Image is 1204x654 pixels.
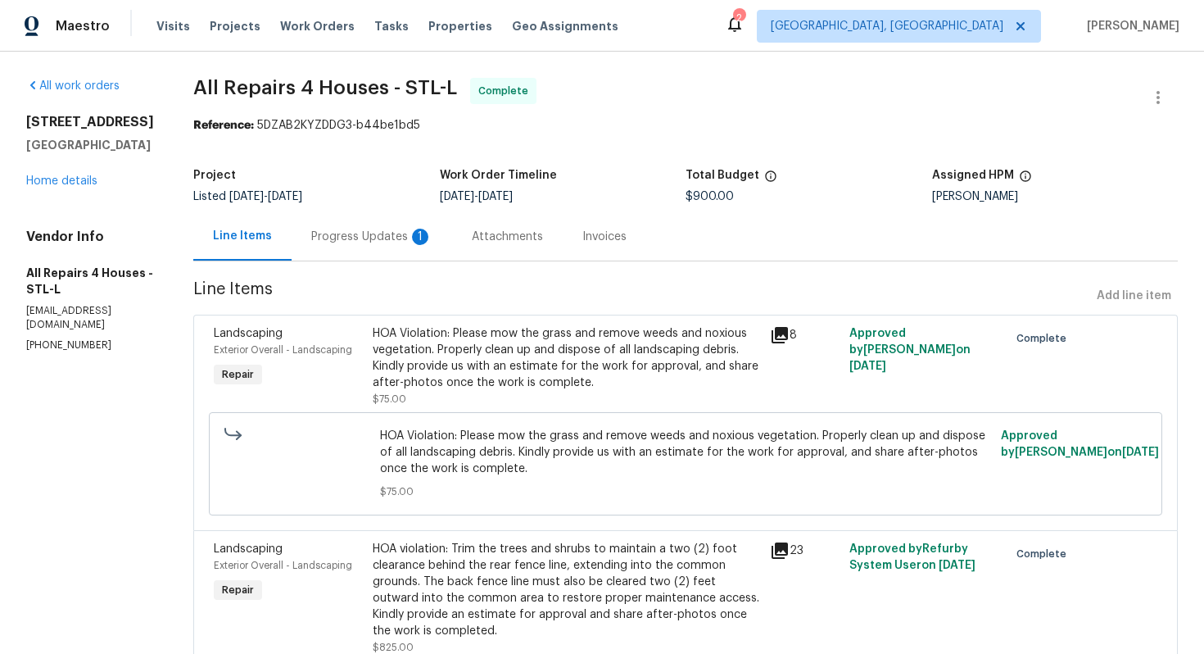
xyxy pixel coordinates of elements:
span: [DATE] [229,191,264,202]
span: Geo Assignments [512,18,618,34]
h5: Assigned HPM [932,170,1014,181]
div: HOA violation: Trim the trees and shrubs to maintain a two (2) foot clearance behind the rear fen... [373,541,760,639]
span: Complete [478,83,535,99]
div: Progress Updates [311,229,432,245]
span: $825.00 [373,643,414,652]
span: [DATE] [268,191,302,202]
span: Repair [215,582,260,598]
h5: Total Budget [686,170,759,181]
span: [DATE] [1122,447,1159,458]
span: Visits [156,18,190,34]
span: [DATE] [478,191,513,202]
div: Invoices [582,229,627,245]
b: Reference: [193,120,254,131]
span: Approved by [PERSON_NAME] on [849,328,971,372]
span: Exterior Overall - Landscaping [214,345,352,355]
span: Approved by [PERSON_NAME] on [1001,430,1159,458]
span: Maestro [56,18,110,34]
h2: [STREET_ADDRESS] [26,114,154,130]
span: $75.00 [380,484,992,500]
span: Line Items [193,281,1090,311]
span: Properties [428,18,492,34]
div: HOA Violation: Please mow the grass and remove weeds and noxious vegetation. Properly clean up an... [373,325,760,391]
div: 5DZAB2KYZDDG3-b44be1bd5 [193,117,1178,134]
span: [DATE] [939,560,975,571]
div: [PERSON_NAME] [932,191,1179,202]
span: Work Orders [280,18,355,34]
span: The hpm assigned to this work order. [1019,170,1032,191]
h5: [GEOGRAPHIC_DATA] [26,137,154,153]
span: The total cost of line items that have been proposed by Opendoor. This sum includes line items th... [764,170,777,191]
a: All work orders [26,80,120,92]
span: [DATE] [849,361,886,372]
div: Attachments [472,229,543,245]
div: 2 [733,10,745,26]
p: [PHONE_NUMBER] [26,338,154,352]
span: [GEOGRAPHIC_DATA], [GEOGRAPHIC_DATA] [771,18,1003,34]
span: Projects [210,18,260,34]
span: All Repairs 4 Houses - STL-L [193,78,457,98]
span: Landscaping [214,543,283,555]
span: Landscaping [214,328,283,339]
h5: Work Order Timeline [440,170,557,181]
div: 8 [770,325,840,345]
span: - [440,191,513,202]
span: $900.00 [686,191,734,202]
span: Complete [1016,330,1073,347]
span: $75.00 [373,394,406,404]
span: Repair [215,366,260,383]
span: Exterior Overall - Landscaping [214,561,352,570]
span: [DATE] [440,191,474,202]
span: Listed [193,191,302,202]
h5: All Repairs 4 Houses - STL-L [26,265,154,297]
span: [PERSON_NAME] [1080,18,1179,34]
p: [EMAIL_ADDRESS][DOMAIN_NAME] [26,304,154,332]
span: Tasks [374,20,409,32]
span: Complete [1016,546,1073,562]
h5: Project [193,170,236,181]
div: Line Items [213,228,272,244]
span: Approved by Refurby System User on [849,543,975,571]
div: 23 [770,541,840,561]
h4: Vendor Info [26,229,154,245]
a: Home details [26,175,97,187]
div: 1 [412,229,428,245]
span: HOA Violation: Please mow the grass and remove weeds and noxious vegetation. Properly clean up an... [380,428,992,477]
span: - [229,191,302,202]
